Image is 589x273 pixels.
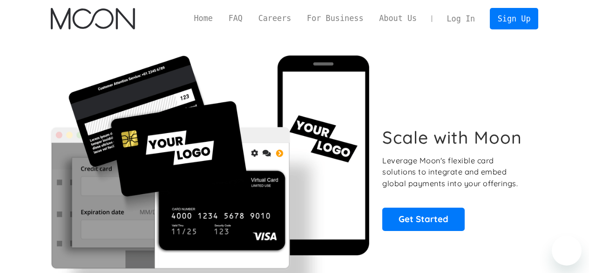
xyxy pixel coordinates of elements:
[371,13,425,24] a: About Us
[221,13,250,24] a: FAQ
[382,127,522,148] h1: Scale with Moon
[51,8,135,29] a: home
[439,8,483,29] a: Log In
[299,13,371,24] a: For Business
[552,236,582,266] iframe: Button to launch messaging window
[382,208,465,231] a: Get Started
[250,13,299,24] a: Careers
[186,13,221,24] a: Home
[382,155,528,189] p: Leverage Moon's flexible card solutions to integrate and embed global payments into your offerings.
[490,8,538,29] a: Sign Up
[51,8,135,29] img: Moon Logo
